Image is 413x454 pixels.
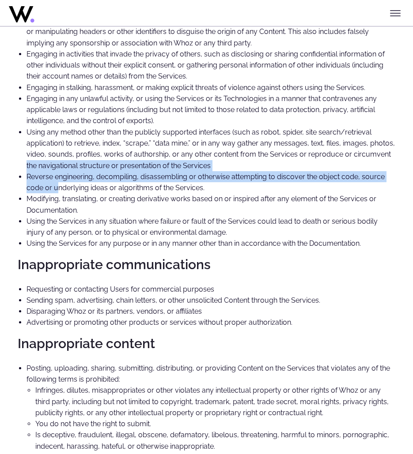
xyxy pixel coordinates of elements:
strong: Inappropriate content [18,336,155,351]
button: Toggle menu [386,4,404,22]
li: Using the Services in any situation where failure or fault of the Services could lead to death or... [27,216,395,238]
li: Reverse engineering, decompiling, disassembling or otherwise attempting to discover the object co... [27,171,395,194]
li: Sending spam, advertising, chain letters, or other unsolicited Content through the Services. [27,295,395,306]
li: Engaging in any form of misrepresentation, including but not limited to spoofing, phishing, imper... [27,15,395,49]
li: Using any method other than the publicly supported interfaces (such as robot, spider, site search... [27,127,395,171]
li: Disparaging Whoz or its partners, vendors, or affiliates [27,306,395,317]
li: Using the Services for any purpose or in any manner other than in accordance with the Documentation. [27,238,395,249]
li: Engaging in any unlawful activity, or using the Services or its Technologies in a manner that con... [27,93,395,127]
li: Modifying, translating, or creating derivative works based on or inspired after any element of th... [27,193,395,216]
li: You do not have the right to submit. [35,418,395,429]
li: Infringes, dilutes, misappropriates or other violates any intellectual property or other rights o... [35,385,395,418]
li: Requesting or contacting Users for commercial purposes [27,284,395,295]
li: Engaging in activities that invade the privacy of others, such as disclosing or sharing confident... [27,49,395,82]
li: Is deceptive, fraudulent, illegal, obscene, defamatory, libelous, threatening, harmful to minors,... [35,429,395,452]
strong: Inappropriate communications [18,257,211,272]
li: Advertising or promoting other products or services without proper authorization. [27,317,395,328]
iframe: Chatbot [355,396,401,442]
li: Engaging in stalking, harassment, or making explicit threats of violence against others using the... [27,82,395,93]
